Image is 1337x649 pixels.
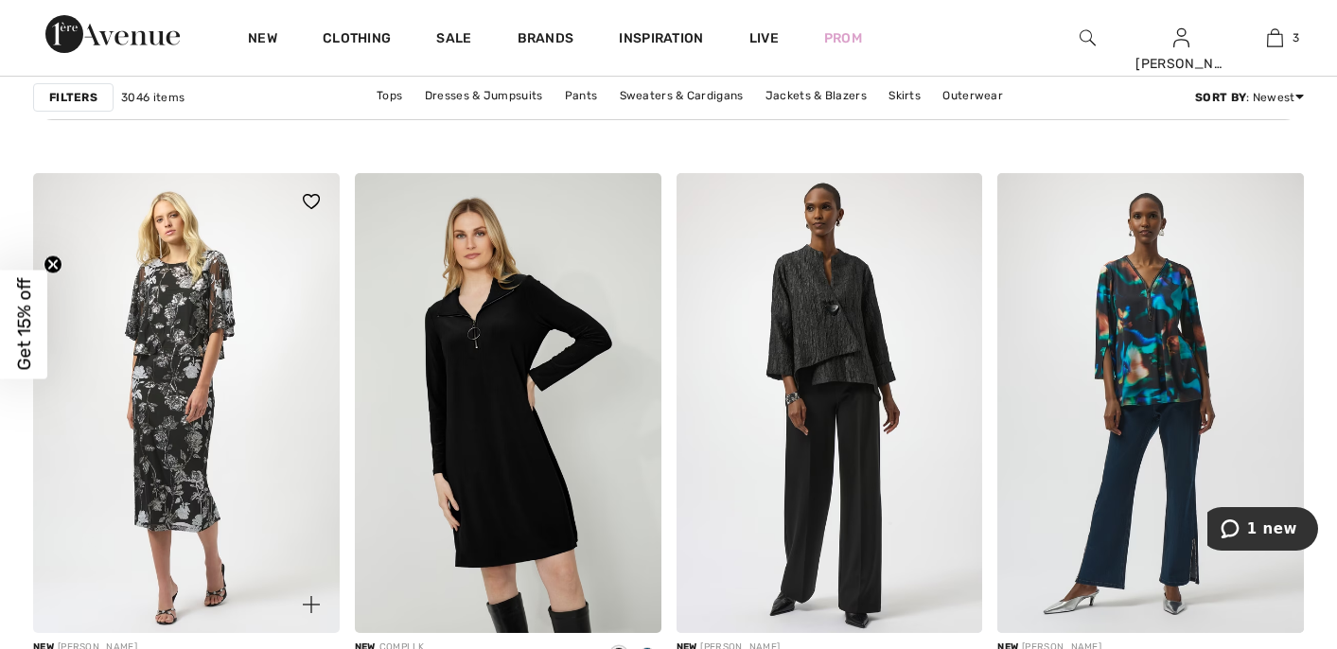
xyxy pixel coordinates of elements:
span: 3046 items [121,89,185,106]
a: Tops [367,83,412,108]
img: My Bag [1267,26,1283,49]
div: : Newest [1195,89,1304,106]
img: Formal Collared Button Top Style 254196. Black [677,173,983,633]
span: Get 15% off [13,278,35,371]
a: Skirts [879,83,930,108]
span: Inspiration [619,30,703,50]
a: Prom [824,28,862,48]
strong: Filters [49,89,97,106]
a: Dresses & Jumpsuits [415,83,553,108]
a: Outerwear [933,83,1012,108]
a: New [248,30,277,50]
button: Close teaser [44,255,62,274]
img: Relaxed Fit V-Neck Top Style 254204. Black/Multi [997,173,1304,633]
a: Jackets & Blazers [756,83,876,108]
img: Zippered Shift Dress Style 34038. Black [355,173,661,633]
a: Sign In [1173,28,1189,46]
img: heart_black_full.svg [303,194,320,209]
a: Pants [555,83,607,108]
a: Live [749,28,779,48]
a: Brands [518,30,574,50]
img: search the website [1080,26,1096,49]
a: Clothing [323,30,391,50]
a: 3 [1229,26,1321,49]
iframe: Opens a widget where you can chat to one of our agents [1207,507,1318,554]
a: Sale [436,30,471,50]
div: [PERSON_NAME] [1135,54,1227,74]
img: plus_v2.svg [303,596,320,613]
a: Elegant Floral Skirt Style 254182. Black/Multi [33,173,340,633]
img: 1ère Avenue [45,15,180,53]
img: My Info [1173,26,1189,49]
a: Sweaters & Cardigans [610,83,753,108]
strong: Sort By [1195,91,1246,104]
span: 3 [1293,29,1299,46]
